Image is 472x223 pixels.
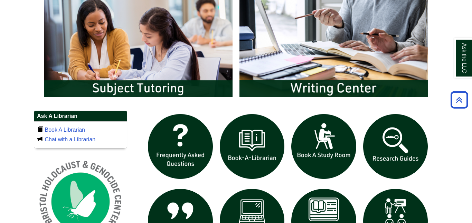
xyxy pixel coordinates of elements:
img: Research Guides icon links to research guides web page [360,111,432,182]
h2: Ask A Librarian [34,111,127,122]
a: Back to Top [448,95,470,104]
img: frequently asked questions [144,111,216,182]
a: Chat with a Librarian [45,136,95,142]
a: Book A Librarian [45,127,85,133]
img: Book a Librarian icon links to book a librarian web page [216,111,288,182]
img: book a study room icon links to book a study room web page [288,111,360,182]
